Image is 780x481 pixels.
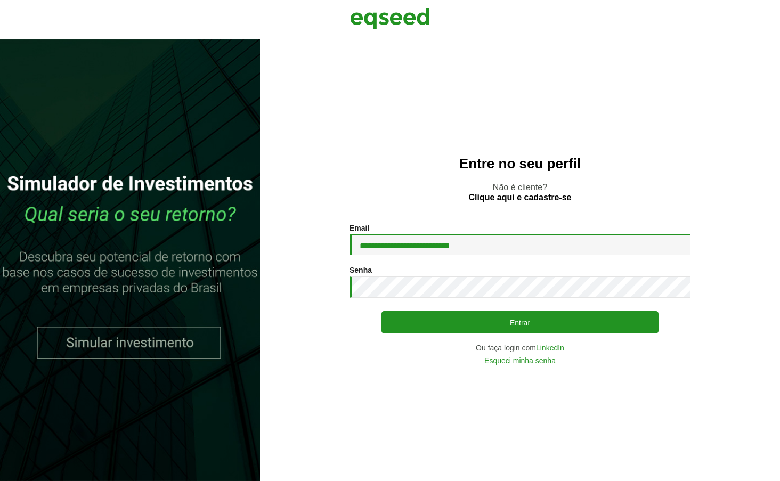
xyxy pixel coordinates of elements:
p: Não é cliente? [281,182,759,202]
img: EqSeed Logo [350,5,430,32]
a: Esqueci minha senha [484,357,556,364]
label: Senha [350,266,372,274]
button: Entrar [381,311,659,333]
a: Clique aqui e cadastre-se [469,193,572,202]
h2: Entre no seu perfil [281,156,759,172]
label: Email [350,224,369,232]
div: Ou faça login com [350,344,690,352]
a: LinkedIn [536,344,564,352]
